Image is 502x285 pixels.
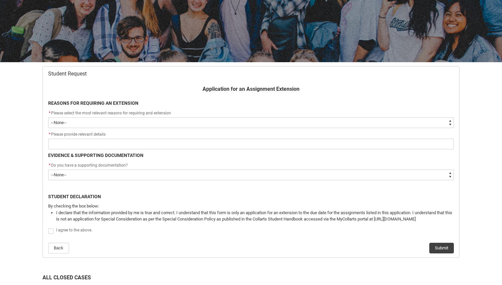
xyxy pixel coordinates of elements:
[48,194,101,199] b: STUDENT DECLARATION
[51,163,128,168] span: Do you have a supporting documentation?
[49,163,50,168] abbr: required
[48,203,454,210] p: By checking the box below:
[429,243,454,253] button: Submit
[48,243,69,253] button: Back
[48,153,143,158] b: EVIDENCE & SUPPORTING DOCUMENTATION
[56,210,454,222] li: I declare that the information provided by me is true and correct. I understand that this form is...
[51,111,171,115] span: Please select the most relevant reasons for requiring and extension
[56,228,92,232] span: I agree to the above.
[48,132,106,137] span: Please provide relevant details
[48,71,87,77] span: Student Request
[203,86,299,92] b: Application for an Assignment Extension
[42,274,460,284] h2: All Closed Cases
[48,100,138,106] b: REASONS FOR REQUIRING AN EXTENSION
[42,66,460,258] article: Redu_Student_Request flow
[49,132,50,137] abbr: required
[49,111,50,115] abbr: required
